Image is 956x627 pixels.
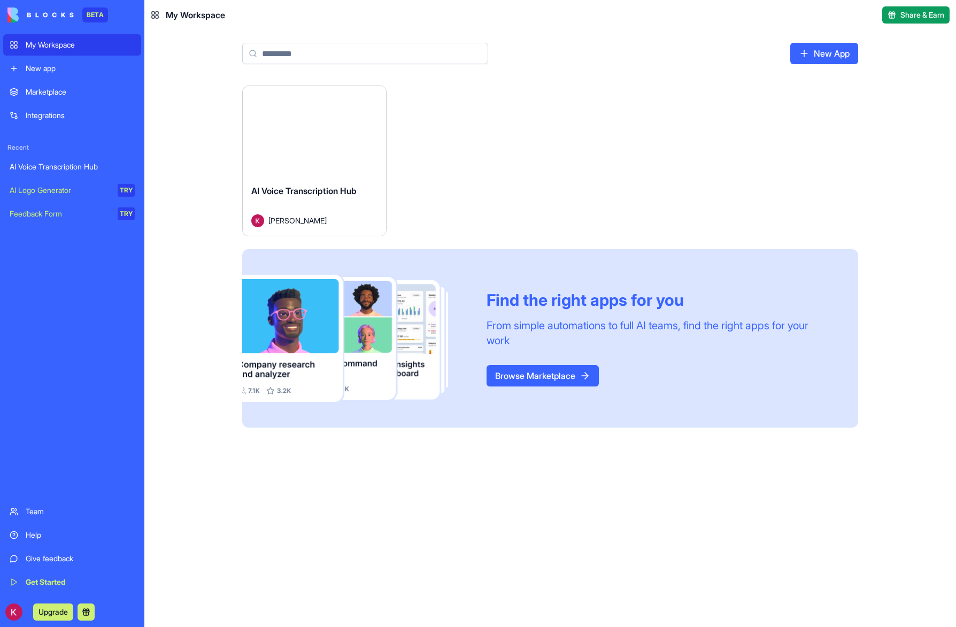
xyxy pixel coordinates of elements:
[10,208,110,219] div: Feedback Form
[882,6,950,24] button: Share & Earn
[26,40,135,50] div: My Workspace
[33,606,73,617] a: Upgrade
[251,214,264,227] img: Avatar
[166,9,225,21] span: My Workspace
[3,105,141,126] a: Integrations
[3,203,141,225] a: Feedback FormTRY
[26,110,135,121] div: Integrations
[3,180,141,201] a: AI Logo GeneratorTRY
[487,318,832,348] div: From simple automations to full AI teams, find the right apps for your work
[3,156,141,177] a: AI Voice Transcription Hub
[3,501,141,522] a: Team
[26,87,135,97] div: Marketplace
[268,215,327,226] span: [PERSON_NAME]
[487,290,832,309] div: Find the right apps for you
[487,365,599,386] a: Browse Marketplace
[26,577,135,587] div: Get Started
[3,58,141,79] a: New app
[10,161,135,172] div: AI Voice Transcription Hub
[10,185,110,196] div: AI Logo Generator
[7,7,108,22] a: BETA
[242,86,387,236] a: AI Voice Transcription HubAvatar[PERSON_NAME]
[790,43,858,64] a: New App
[7,7,74,22] img: logo
[82,7,108,22] div: BETA
[26,506,135,517] div: Team
[26,63,135,74] div: New app
[26,553,135,564] div: Give feedback
[3,524,141,546] a: Help
[118,207,135,220] div: TRY
[26,530,135,540] div: Help
[251,185,357,196] span: AI Voice Transcription Hub
[33,603,73,621] button: Upgrade
[3,143,141,152] span: Recent
[242,275,469,402] img: Frame_181_egmpey.png
[3,34,141,56] a: My Workspace
[3,81,141,103] a: Marketplace
[3,548,141,569] a: Give feedback
[900,10,944,20] span: Share & Earn
[118,184,135,197] div: TRY
[3,571,141,593] a: Get Started
[5,603,22,621] img: ACg8ocI7vbuJYALVlTDhyJOdiRo6Nfv1MevMFw_lrCKwEK9EWw36Vg=s96-c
